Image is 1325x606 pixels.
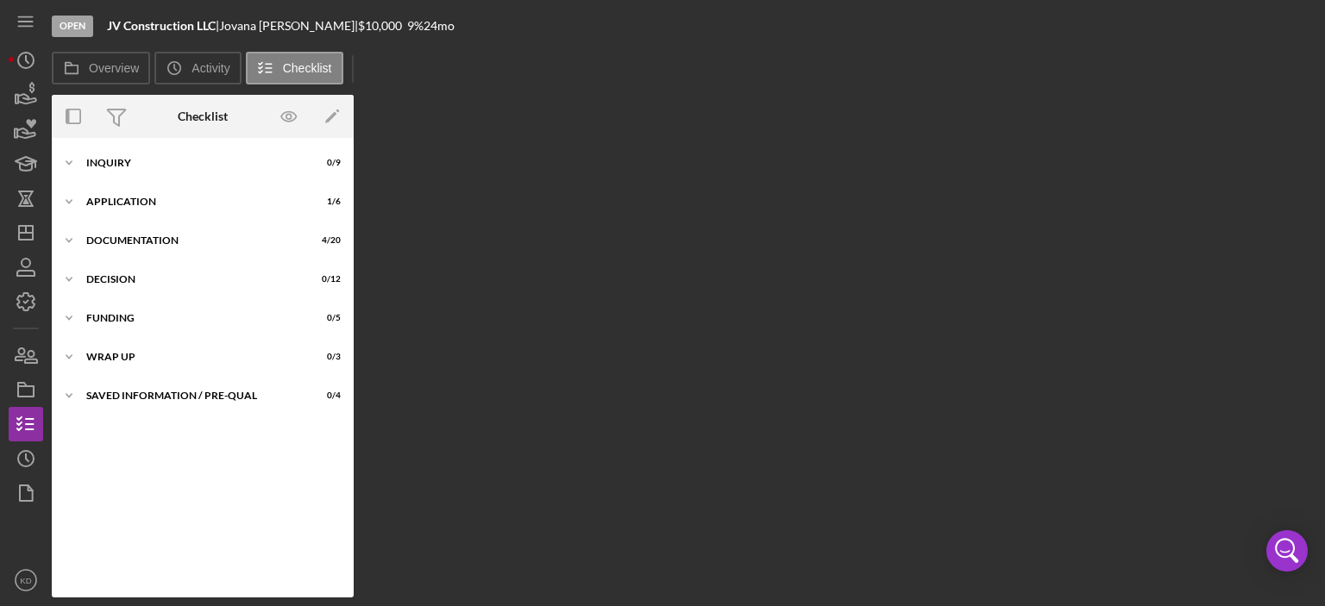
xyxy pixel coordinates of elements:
[310,390,341,401] div: 0 / 4
[310,158,341,168] div: 0 / 9
[86,235,298,246] div: Documentation
[52,52,150,84] button: Overview
[86,390,298,401] div: Saved Information / Pre-Qual
[246,52,343,84] button: Checklist
[310,313,341,323] div: 0 / 5
[310,235,341,246] div: 4 / 20
[86,274,298,284] div: Decision
[407,19,424,33] div: 9 %
[283,61,332,75] label: Checklist
[89,61,139,75] label: Overview
[86,352,298,362] div: Wrap up
[178,109,228,123] div: Checklist
[154,52,241,84] button: Activity
[192,61,229,75] label: Activity
[310,352,341,362] div: 0 / 3
[86,313,298,323] div: Funding
[9,563,43,597] button: KD
[358,18,402,33] span: $10,000
[86,197,298,207] div: Application
[424,19,455,33] div: 24 mo
[107,19,219,33] div: |
[310,274,341,284] div: 0 / 12
[107,18,216,33] b: JV Construction LLC
[86,158,298,168] div: Inquiry
[219,19,358,33] div: Jovana [PERSON_NAME] |
[20,576,31,585] text: KD
[1266,530,1308,572] div: Open Intercom Messenger
[52,16,93,37] div: Open
[310,197,341,207] div: 1 / 6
